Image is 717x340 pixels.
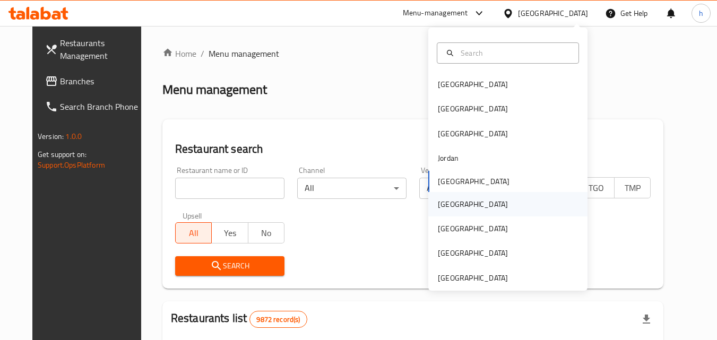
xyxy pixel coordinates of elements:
button: Yes [211,222,248,243]
div: All [419,178,529,199]
span: 1.0.0 [65,129,82,143]
input: Search [456,47,572,59]
span: Get support on: [38,147,87,161]
div: [GEOGRAPHIC_DATA] [438,198,508,210]
div: Export file [634,307,659,332]
div: [GEOGRAPHIC_DATA] [438,272,508,284]
input: Search for restaurant name or ID.. [175,178,284,199]
span: 9872 record(s) [250,315,306,325]
span: h [699,7,703,19]
h2: Menu management [162,81,267,98]
a: Support.OpsPlatform [38,158,105,172]
h2: Restaurant search [175,141,651,157]
span: TMP [619,180,646,196]
span: Search [184,259,276,273]
button: No [248,222,284,243]
div: [GEOGRAPHIC_DATA] [438,79,508,90]
div: [GEOGRAPHIC_DATA] [438,223,508,234]
span: All [180,225,208,241]
li: / [201,47,204,60]
a: Search Branch Phone [37,94,152,119]
div: Jordan [438,152,459,164]
button: TMP [614,177,651,198]
label: Upsell [183,212,202,219]
span: TGO [582,180,610,196]
button: All [175,222,212,243]
span: Search Branch Phone [60,100,144,113]
button: Search [175,256,284,276]
span: Restaurants Management [60,37,144,62]
span: Branches [60,75,144,88]
div: [GEOGRAPHIC_DATA] [518,7,588,19]
button: TGO [577,177,614,198]
div: Menu-management [403,7,468,20]
h2: Restaurants list [171,310,307,328]
nav: breadcrumb [162,47,663,60]
span: No [253,225,280,241]
span: Version: [38,129,64,143]
div: [GEOGRAPHIC_DATA] [438,247,508,259]
a: Home [162,47,196,60]
div: [GEOGRAPHIC_DATA] [438,128,508,140]
span: Menu management [209,47,279,60]
a: Restaurants Management [37,30,152,68]
div: Total records count [249,311,307,328]
div: [GEOGRAPHIC_DATA] [438,103,508,115]
div: All [297,178,407,199]
a: Branches [37,68,152,94]
span: Yes [216,225,244,241]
